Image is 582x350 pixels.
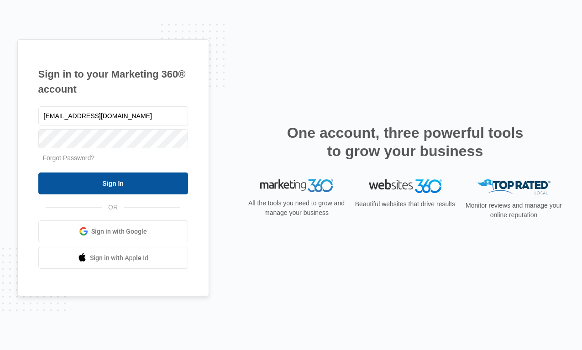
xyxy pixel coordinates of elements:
[38,172,188,194] input: Sign In
[38,67,188,97] h1: Sign in to your Marketing 360® account
[38,220,188,242] a: Sign in with Google
[38,247,188,269] a: Sign in with Apple Id
[246,199,348,218] p: All the tools you need to grow and manage your business
[90,253,148,263] span: Sign in with Apple Id
[38,106,188,125] input: Email
[260,179,333,192] img: Marketing 360
[477,179,551,194] img: Top Rated Local
[369,179,442,193] img: Websites 360
[463,201,565,220] p: Monitor reviews and manage your online reputation
[354,199,456,209] p: Beautiful websites that drive results
[102,203,124,212] span: OR
[91,227,147,236] span: Sign in with Google
[284,124,526,160] h2: One account, three powerful tools to grow your business
[43,154,95,162] a: Forgot Password?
